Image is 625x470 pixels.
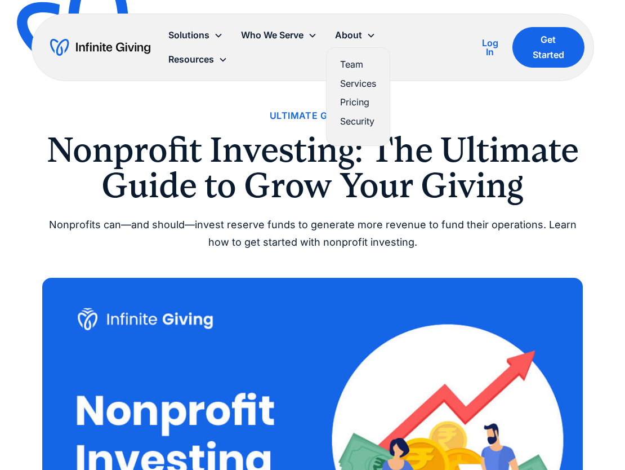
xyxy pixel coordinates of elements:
[159,47,236,72] div: Resources
[477,36,503,59] a: Log In
[512,27,584,68] a: Get Started
[232,23,326,47] div: Who We Serve
[159,23,232,47] div: Solutions
[340,76,376,91] a: Services
[477,38,503,56] div: Log In
[241,28,303,43] div: Who We Serve
[326,23,385,47] div: About
[340,114,376,129] a: Security
[340,57,376,72] a: Team
[168,28,209,43] div: Solutions
[270,108,355,123] a: Ultimate Guides
[340,95,376,110] a: Pricing
[326,47,390,146] nav: About
[42,132,583,203] h1: Nonprofit Investing: The Ultimate Guide to Grow Your Giving
[42,216,583,251] div: Nonprofits can—and should—invest reserve funds to generate more revenue to fund their operations....
[50,38,150,56] a: home
[335,28,362,43] div: About
[168,52,214,67] div: Resources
